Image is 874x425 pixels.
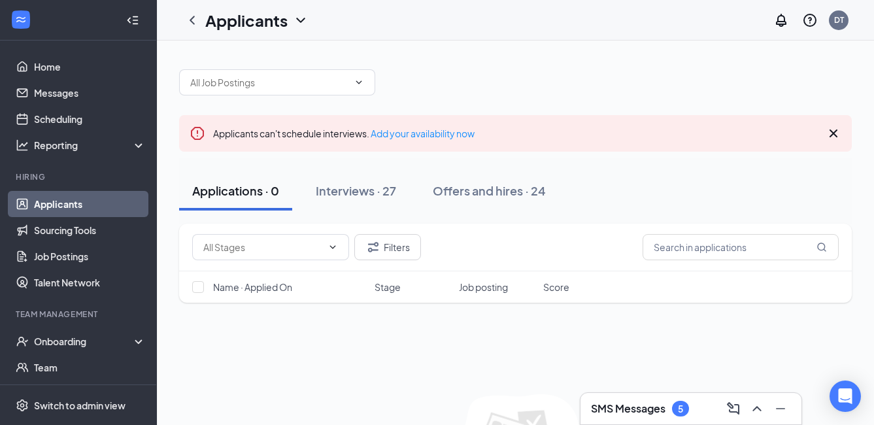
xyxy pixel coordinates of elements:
[205,9,288,31] h1: Applicants
[34,399,126,412] div: Switch to admin view
[34,381,146,407] a: Documents
[773,12,789,28] svg: Notifications
[375,280,401,294] span: Stage
[16,139,29,152] svg: Analysis
[16,335,29,348] svg: UserCheck
[213,280,292,294] span: Name · Applied On
[749,401,765,416] svg: ChevronUp
[190,75,348,90] input: All Job Postings
[34,335,135,348] div: Onboarding
[747,398,767,419] button: ChevronUp
[203,240,322,254] input: All Stages
[213,127,475,139] span: Applicants can't schedule interviews.
[34,106,146,132] a: Scheduling
[126,14,139,27] svg: Collapse
[816,242,827,252] svg: MagnifyingGlass
[591,401,665,416] h3: SMS Messages
[543,280,569,294] span: Score
[365,239,381,255] svg: Filter
[34,54,146,80] a: Home
[678,403,683,415] div: 5
[773,401,788,416] svg: Minimize
[328,242,338,252] svg: ChevronDown
[34,80,146,106] a: Messages
[459,280,508,294] span: Job posting
[643,234,839,260] input: Search in applications
[316,182,396,199] div: Interviews · 27
[16,171,143,182] div: Hiring
[354,77,364,88] svg: ChevronDown
[16,399,29,412] svg: Settings
[14,13,27,26] svg: WorkstreamLogo
[371,127,475,139] a: Add your availability now
[834,14,844,25] div: DT
[16,309,143,320] div: Team Management
[34,269,146,296] a: Talent Network
[433,182,546,199] div: Offers and hires · 24
[726,401,741,416] svg: ComposeMessage
[192,182,279,199] div: Applications · 0
[34,243,146,269] a: Job Postings
[770,398,791,419] button: Minimize
[723,398,744,419] button: ComposeMessage
[34,354,146,381] a: Team
[293,12,309,28] svg: ChevronDown
[354,234,421,260] button: Filter Filters
[830,381,861,412] div: Open Intercom Messenger
[34,139,146,152] div: Reporting
[802,12,818,28] svg: QuestionInfo
[190,126,205,141] svg: Error
[826,126,841,141] svg: Cross
[34,191,146,217] a: Applicants
[34,217,146,243] a: Sourcing Tools
[184,12,200,28] svg: ChevronLeft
